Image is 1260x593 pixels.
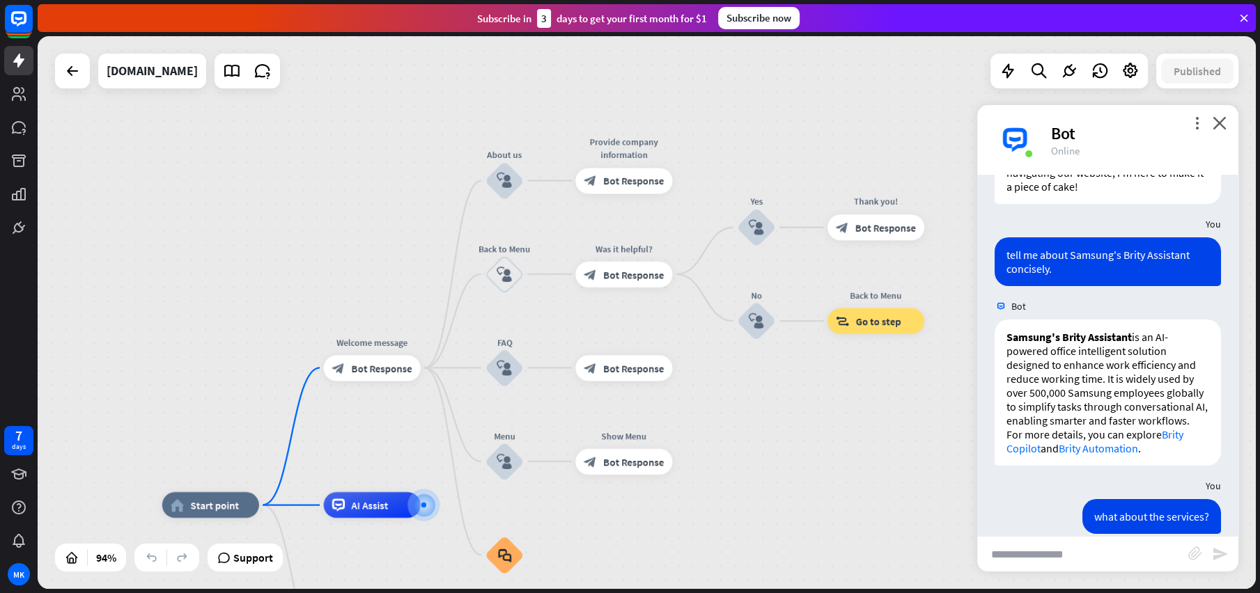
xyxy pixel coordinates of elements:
[12,442,26,452] div: days
[856,315,901,328] span: Go to step
[466,335,543,349] div: FAQ
[603,455,664,468] span: Bot Response
[1006,330,1132,344] strong: Samsung's Brity Assistant
[818,289,934,302] div: Back to Menu
[584,455,597,468] i: block_bot_response
[584,268,597,281] i: block_bot_response
[717,195,795,208] div: Yes
[717,289,795,302] div: No
[1188,546,1202,560] i: block_attachment
[314,335,430,349] div: Welcome message
[995,237,1221,286] div: tell me about Samsung's Brity Assistant concisely.
[8,563,30,585] div: MK
[1006,427,1209,455] p: For more details, you can explore and .
[1082,499,1221,534] div: what about the services?
[1011,300,1026,313] span: Bot
[537,9,551,28] div: 3
[718,7,800,29] div: Subscribe now
[603,268,664,281] span: Bot Response
[836,315,849,328] i: block_goto
[584,361,597,374] i: block_bot_response
[566,136,682,161] div: Provide company information
[1051,144,1222,157] div: Online
[1212,546,1229,562] i: send
[191,498,240,512] span: Start point
[171,498,184,512] i: home_2
[584,174,597,187] i: block_bot_response
[1213,116,1227,129] i: close
[1059,441,1138,455] a: Brity Automation
[566,242,682,255] div: Was it helpful?
[477,9,707,28] div: Subscribe in days to get your first month for $1
[466,242,543,255] div: Back to Menu
[466,429,543,442] div: Menu
[497,360,512,375] i: block_user_input
[818,195,934,208] div: Thank you!
[351,361,412,374] span: Bot Response
[4,426,33,455] a: 7 days
[11,6,53,47] button: Open LiveChat chat widget
[497,548,511,562] i: block_faq
[566,429,682,442] div: Show Menu
[749,313,764,329] i: block_user_input
[351,498,388,512] span: AI Assist
[1206,480,1221,492] span: You
[497,267,512,282] i: block_user_input
[497,454,512,469] i: block_user_input
[1051,122,1222,144] div: Bot
[92,546,120,569] div: 94%
[603,174,664,187] span: Bot Response
[497,173,512,188] i: block_user_input
[466,148,543,161] div: About us
[1190,116,1204,129] i: more_vert
[749,220,764,235] i: block_user_input
[1006,330,1209,427] p: is an AI-powered office intelligent solution designed to enhance work efficiency and reduce worki...
[332,361,345,374] i: block_bot_response
[1161,58,1234,84] button: Published
[107,54,198,88] div: samsungsds.com
[233,546,273,569] span: Support
[603,361,664,374] span: Bot Response
[1206,218,1221,230] span: You
[1006,427,1183,455] a: Brity Copilot
[836,221,849,234] i: block_bot_response
[855,221,916,234] span: Bot Response
[15,429,22,442] div: 7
